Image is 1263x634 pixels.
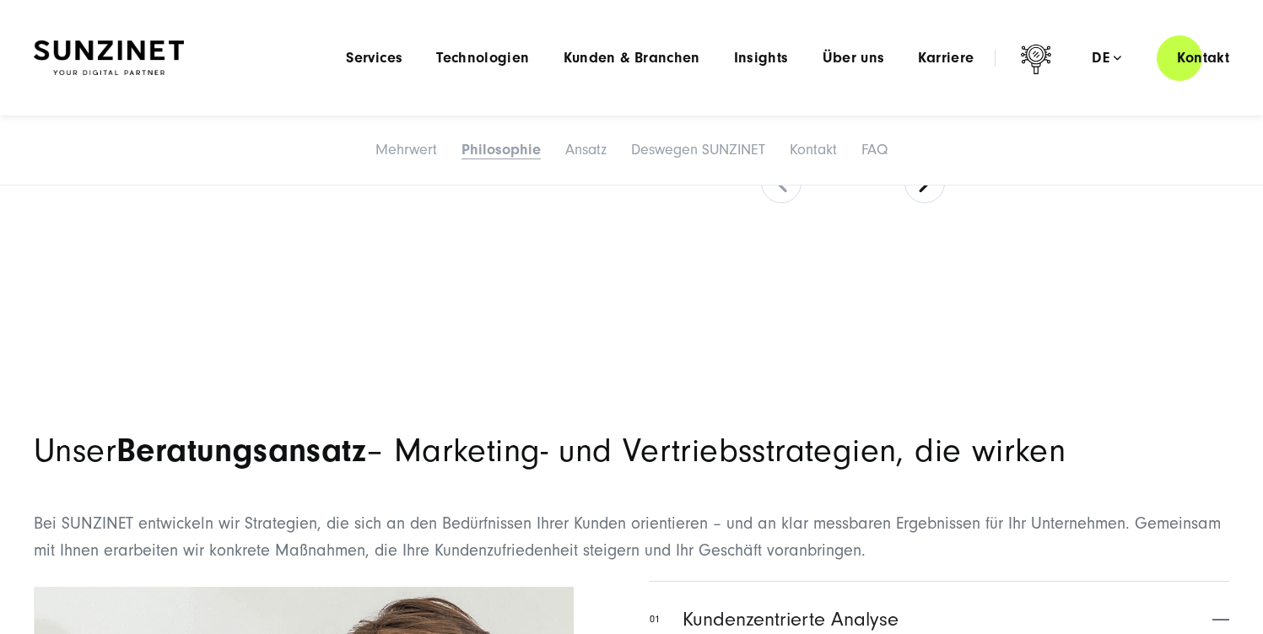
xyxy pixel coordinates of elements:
[650,612,660,627] span: 01
[34,510,1229,564] p: Bei SUNZINET entwickeln wir Strategien, die sich an den Bedürfnissen Ihrer Kunden orientieren – u...
[1157,34,1250,82] a: Kontakt
[1092,50,1121,67] div: de
[861,141,888,158] a: FAQ
[34,433,1229,468] h2: Unser – Marketing- und Vertriebsstrategien, die wirken
[790,141,837,158] a: Kontakt
[734,50,789,67] a: Insights
[34,40,184,76] img: SUNZINET Full Service Digital Agentur
[823,50,885,67] a: Über uns
[436,50,529,67] a: Technologien
[116,431,366,470] strong: Beratungsansatz
[564,50,700,67] a: Kunden & Branchen
[375,141,437,158] a: Mehrwert
[565,141,607,158] a: Ansatz
[346,50,402,67] a: Services
[461,141,541,158] a: Philosophie
[631,141,765,158] a: Deswegen SUNZINET
[918,50,974,67] a: Karriere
